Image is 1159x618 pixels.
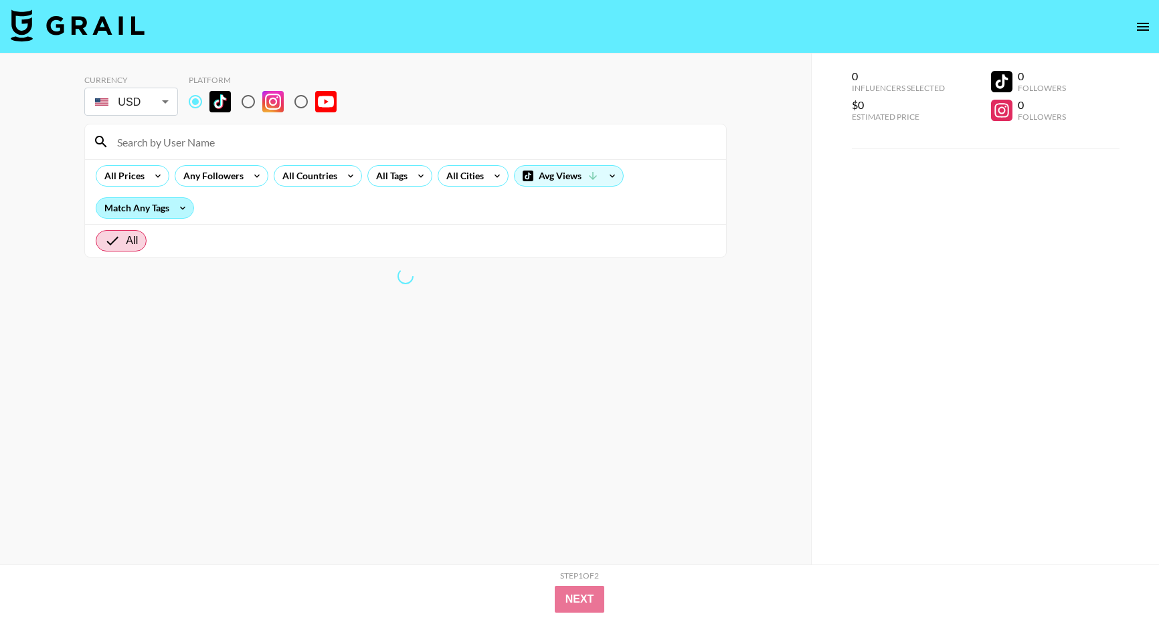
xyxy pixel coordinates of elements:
div: $0 [852,98,945,112]
div: 0 [1018,98,1066,112]
button: Next [555,586,605,613]
div: All Cities [438,166,486,186]
div: Influencers Selected [852,83,945,93]
div: All Prices [96,166,147,186]
div: 0 [1018,70,1066,83]
div: Followers [1018,112,1066,122]
span: Refreshing lists, bookers, clients, countries, tags, cities, talent, talent... [395,265,417,287]
div: Currency [84,75,178,85]
span: All [126,233,138,249]
div: Match Any Tags [96,198,193,218]
div: USD [87,90,175,114]
div: 0 [852,70,945,83]
img: Grail Talent [11,9,145,41]
div: Avg Views [515,166,623,186]
div: Estimated Price [852,112,945,122]
div: All Countries [274,166,340,186]
div: Any Followers [175,166,246,186]
img: YouTube [315,91,337,112]
div: Followers [1018,83,1066,93]
iframe: Drift Widget Chat Controller [1092,551,1143,602]
div: Step 1 of 2 [560,571,599,581]
div: All Tags [368,166,410,186]
img: Instagram [262,91,284,112]
div: Platform [189,75,347,85]
button: open drawer [1130,13,1156,40]
img: TikTok [209,91,231,112]
input: Search by User Name [109,131,718,152]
